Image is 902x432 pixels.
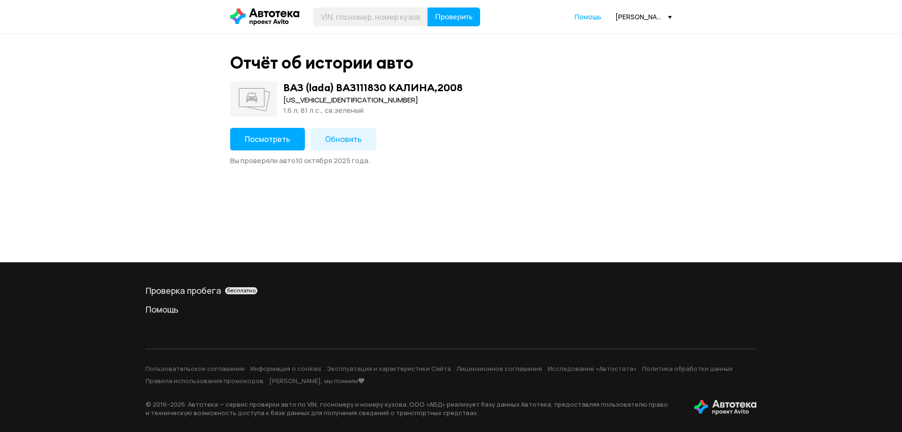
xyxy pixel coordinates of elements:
[435,13,473,21] span: Проверить
[146,377,264,385] a: Правила использования промокодов
[548,364,637,373] a: Исследование «Автостата»
[146,304,756,315] a: Помощь
[311,128,376,150] button: Обновить
[227,287,256,294] span: бесплатно
[428,8,480,26] button: Проверить
[575,12,601,22] a: Помощь
[230,53,413,73] div: Отчёт об истории авто
[250,364,321,373] a: Информация о cookies
[146,285,756,296] div: Проверка пробега
[146,364,245,373] a: Пользовательское соглашение
[283,105,463,116] div: 1.6 л, 81 л.c., св.зеленый
[283,95,463,105] div: [US_VEHICLE_IDENTIFICATION_NUMBER]
[269,377,365,385] a: [PERSON_NAME], мы помним
[245,134,290,144] span: Посмотреть
[313,8,428,26] input: VIN, госномер, номер кузова
[327,364,451,373] a: Эксплуатация и характеристики Сайта
[146,285,756,296] a: Проверка пробегабесплатно
[457,364,542,373] a: Лицензионное соглашение
[642,364,733,373] a: Политика обработки данных
[230,128,305,150] button: Посмотреть
[146,400,679,417] p: © 2016– 2025 . Автотека — сервис проверки авто по VIN, госномеру и номеру кузова. ООО «АБД» реали...
[230,156,672,165] div: Вы проверяли авто 10 октября 2025 года .
[325,134,362,144] span: Обновить
[694,400,756,415] img: tWS6KzJlK1XUpy65r7uaHVIs4JI6Dha8Nraz9T2hA03BhoCc4MtbvZCxBLwJIh+mQSIAkLBJpqMoKVdP8sONaFJLCz6I0+pu7...
[615,12,672,21] div: [PERSON_NAME][EMAIL_ADDRESS][DOMAIN_NAME]
[283,81,463,94] div: ВАЗ (lada) ВАЗ111830 КАЛИНА , 2008
[575,12,601,21] span: Помощь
